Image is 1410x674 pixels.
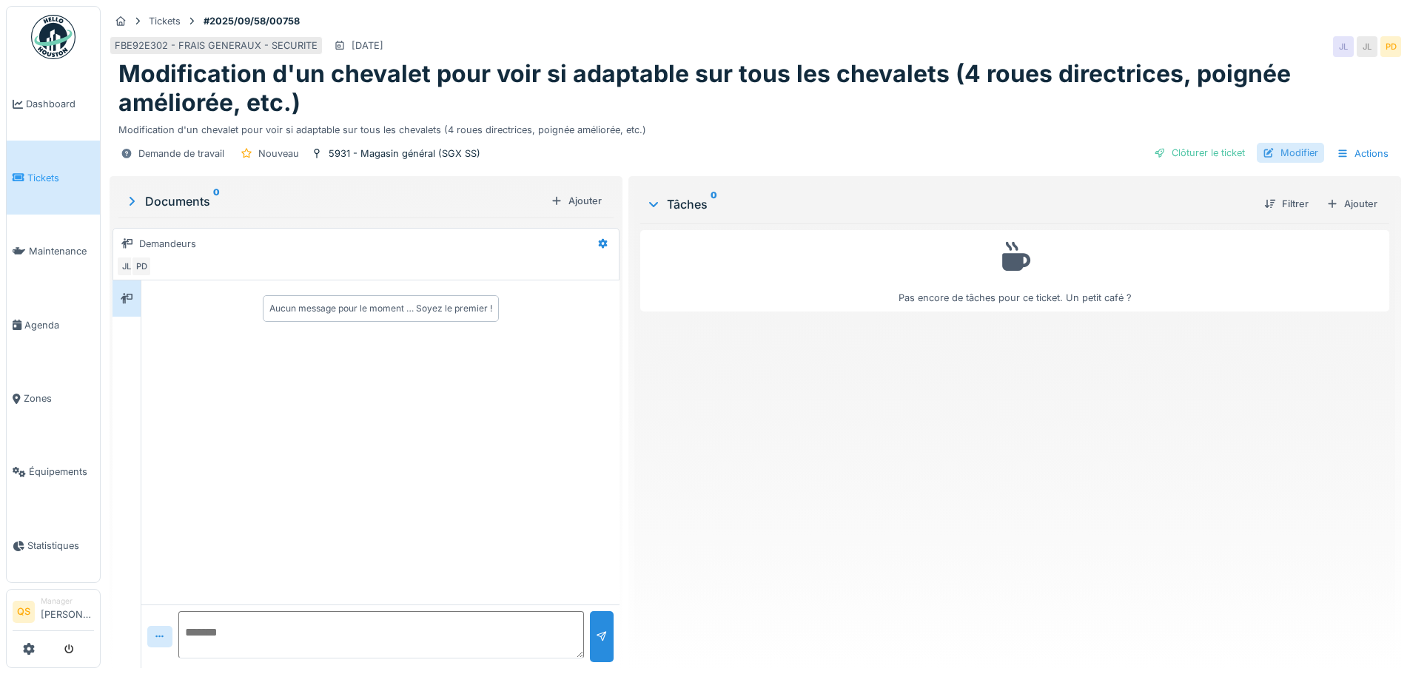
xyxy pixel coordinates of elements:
div: Filtrer [1258,194,1315,214]
sup: 0 [213,192,220,210]
div: Nouveau [258,146,299,161]
span: Équipements [29,465,94,479]
div: Demandeurs [139,237,196,251]
div: Tickets [149,14,181,28]
a: QS Manager[PERSON_NAME] [13,596,94,631]
span: Tickets [27,171,94,185]
a: Zones [7,362,100,435]
div: Ajouter [1320,194,1383,214]
div: Demande de travail [138,146,224,161]
div: Ajouter [545,191,608,211]
sup: 0 [711,195,717,213]
div: Aucun message pour le moment … Soyez le premier ! [269,302,492,315]
div: Pas encore de tâches pour ce ticket. Un petit café ? [650,237,1380,306]
a: Tickets [7,141,100,214]
li: [PERSON_NAME] [41,596,94,627]
span: Maintenance [29,244,94,258]
span: Agenda [24,318,94,332]
div: JL [1357,36,1377,57]
div: Modifier [1257,143,1324,163]
div: JL [116,256,137,277]
div: PD [131,256,152,277]
div: Tâches [646,195,1252,213]
div: FBE92E302 - FRAIS GENERAUX - SECURITE [115,38,318,53]
div: Actions [1330,143,1395,164]
div: PD [1380,36,1401,57]
span: Dashboard [26,97,94,111]
div: 5931 - Magasin général (SGX SS) [329,146,480,161]
span: Zones [24,391,94,405]
a: Équipements [7,435,100,508]
div: Documents [124,192,545,210]
a: Agenda [7,288,100,361]
li: QS [13,601,35,623]
a: Statistiques [7,509,100,582]
h1: Modification d'un chevalet pour voir si adaptable sur tous les chevalets (4 roues directrices, po... [118,60,1392,117]
div: JL [1333,36,1354,57]
span: Statistiques [27,539,94,553]
div: [DATE] [352,38,383,53]
div: Clôturer le ticket [1148,143,1251,163]
a: Maintenance [7,215,100,288]
a: Dashboard [7,67,100,141]
strong: #2025/09/58/00758 [198,14,306,28]
div: Manager [41,596,94,607]
img: Badge_color-CXgf-gQk.svg [31,15,75,59]
div: Modification d'un chevalet pour voir si adaptable sur tous les chevalets (4 roues directrices, po... [118,117,1392,137]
